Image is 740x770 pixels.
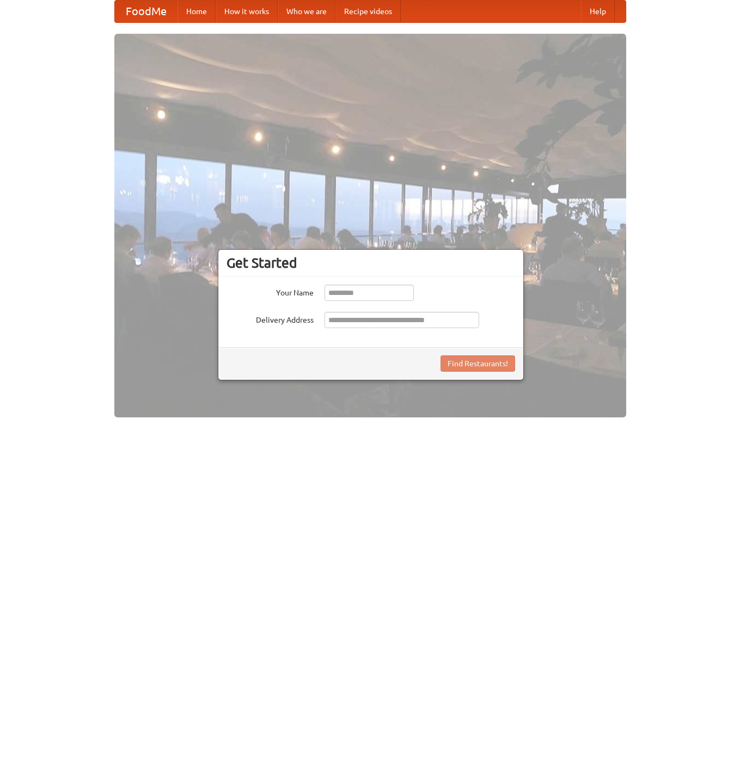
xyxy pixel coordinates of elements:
[227,312,314,325] label: Delivery Address
[115,1,178,22] a: FoodMe
[441,355,515,372] button: Find Restaurants!
[178,1,216,22] a: Home
[227,255,515,271] h3: Get Started
[216,1,278,22] a: How it works
[278,1,335,22] a: Who we are
[227,285,314,298] label: Your Name
[335,1,401,22] a: Recipe videos
[581,1,615,22] a: Help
